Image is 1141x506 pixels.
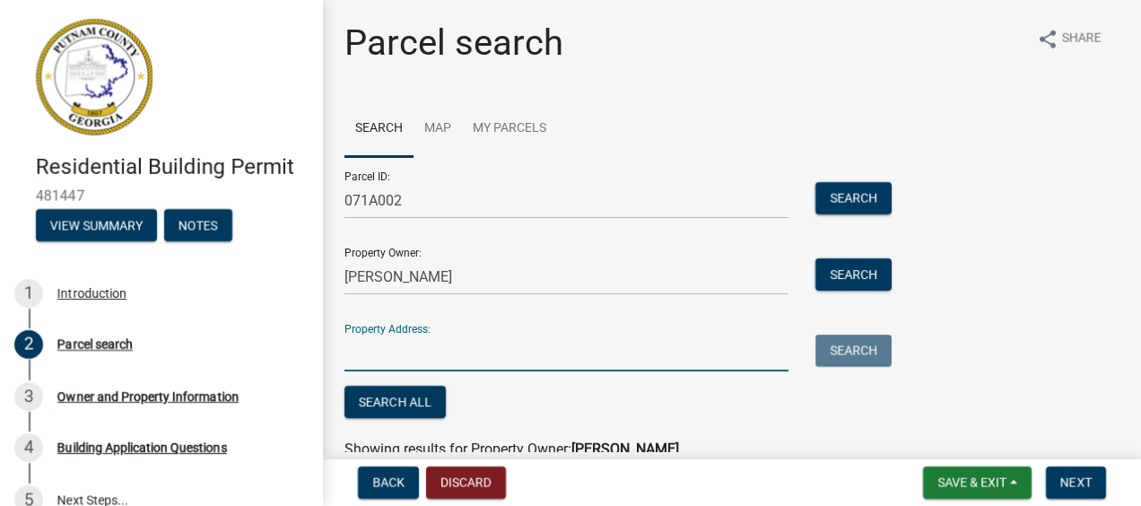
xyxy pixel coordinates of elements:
[36,209,157,241] button: View Summary
[36,154,309,180] h4: Residential Building Permit
[462,100,557,158] a: My Parcels
[414,100,462,158] a: Map
[164,209,232,241] button: Notes
[372,475,405,490] span: Back
[1062,29,1102,50] span: Share
[36,219,157,233] wm-modal-confirm: Summary
[426,467,506,499] button: Discard
[36,19,152,135] img: Putnam County, Georgia
[937,475,1006,490] span: Save & Exit
[358,467,419,499] button: Back
[815,335,892,367] button: Search
[57,338,133,351] div: Parcel search
[14,382,43,411] div: 3
[815,182,892,214] button: Search
[344,386,446,418] button: Search All
[14,330,43,359] div: 2
[57,441,227,454] div: Building Application Questions
[1037,29,1058,50] i: share
[344,22,563,65] h1: Parcel search
[57,287,126,300] div: Introduction
[815,258,892,291] button: Search
[57,390,239,403] div: Owner and Property Information
[923,467,1032,499] button: Save & Exit
[1023,22,1116,57] button: shareShare
[344,100,414,158] a: Search
[1060,475,1092,490] span: Next
[1046,467,1106,499] button: Next
[36,188,287,205] span: 481447
[344,439,1119,460] div: Showing results for Property Owner:
[571,441,679,458] strong: [PERSON_NAME]
[14,279,43,308] div: 1
[164,219,232,233] wm-modal-confirm: Notes
[14,433,43,462] div: 4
